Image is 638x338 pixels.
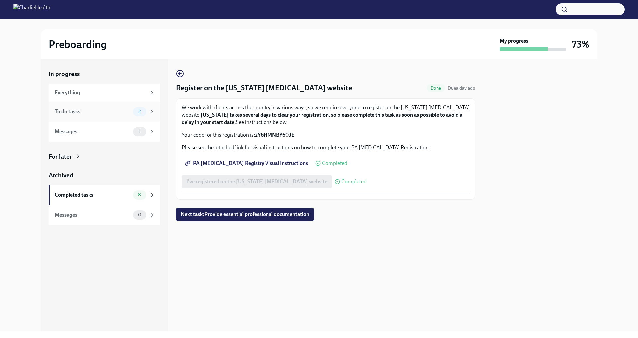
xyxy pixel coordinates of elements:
[182,104,470,126] p: We work with clients across the country in various ways, so we require everyone to register on th...
[341,179,367,184] span: Completed
[572,38,589,50] h3: 73%
[255,132,294,138] strong: 2Y6HMNBY60JE
[49,171,160,180] a: Archived
[49,152,72,161] div: For later
[500,37,528,45] strong: My progress
[55,89,146,96] div: Everything
[49,84,160,102] a: Everything
[134,109,145,114] span: 2
[49,122,160,142] a: Messages1
[49,152,160,161] a: For later
[176,83,352,93] h4: Register on the [US_STATE] [MEDICAL_DATA] website
[134,212,145,217] span: 0
[182,112,462,125] strong: [US_STATE] takes several days to clear your registration, so please complete this task as soon as...
[182,157,313,170] a: PA [MEDICAL_DATA] Registry Visual Instructions
[182,144,470,151] p: Please see the attached link for visual instructions on how to complete your PA [MEDICAL_DATA] Re...
[427,86,445,91] span: Done
[456,85,475,91] strong: a day ago
[49,102,160,122] a: To do tasks2
[135,129,145,134] span: 1
[448,85,475,91] span: Due
[322,161,347,166] span: Completed
[186,160,308,167] span: PA [MEDICAL_DATA] Registry Visual Instructions
[182,131,470,139] p: Your code for this registration is:
[55,128,130,135] div: Messages
[55,211,130,219] div: Messages
[176,208,314,221] button: Next task:Provide essential professional documentation
[55,191,130,199] div: Completed tasks
[49,205,160,225] a: Messages0
[448,85,475,91] span: August 30th, 2025 09:00
[55,108,130,115] div: To do tasks
[49,70,160,78] a: In progress
[13,4,50,15] img: CharlieHealth
[49,38,107,51] h2: Preboarding
[181,211,309,218] span: Next task : Provide essential professional documentation
[134,192,145,197] span: 8
[49,185,160,205] a: Completed tasks8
